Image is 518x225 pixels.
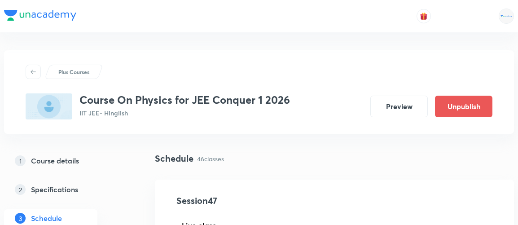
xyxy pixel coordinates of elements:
p: 2 [15,184,26,195]
p: Plus Courses [58,68,89,76]
a: 1Course details [4,152,126,170]
a: Company Logo [4,10,76,23]
h5: Schedule [31,213,62,224]
button: avatar [417,9,431,23]
button: Unpublish [435,96,492,117]
img: avatar [420,12,428,20]
img: 0A746E10-8EA6-491C-91EC-40B7D5ED78A0_plus.png [26,93,72,119]
h4: Session 47 [176,194,340,207]
h3: Course On Physics for JEE Conquer 1 2026 [79,93,290,106]
h4: Schedule [155,152,193,165]
img: Rahul Mishra [499,9,514,24]
h5: Specifications [31,184,78,195]
p: 46 classes [197,154,224,163]
p: 1 [15,155,26,166]
button: Preview [370,96,428,117]
a: 2Specifications [4,181,126,199]
p: IIT JEE • Hinglish [79,108,290,118]
img: Company Logo [4,10,76,21]
h5: Course details [31,155,79,166]
p: 3 [15,213,26,224]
